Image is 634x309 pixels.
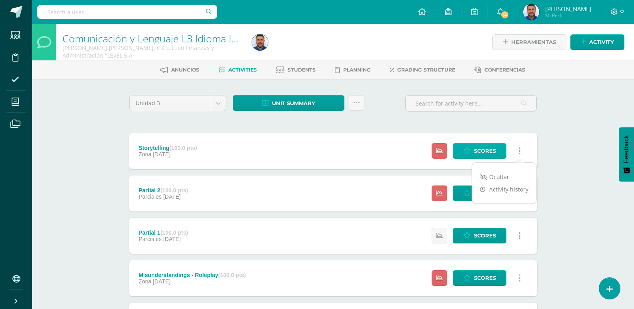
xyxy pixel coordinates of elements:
a: Grading structure [390,64,455,76]
span: [PERSON_NAME] [545,5,591,13]
a: Students [276,64,316,76]
span: Zona [138,151,151,157]
div: Partial 2 [138,187,188,193]
a: Planning [335,64,371,76]
span: [DATE] [163,236,181,242]
a: Scores [453,143,506,159]
div: Partial 1 [138,229,188,236]
a: Herramientas [492,34,566,50]
span: Planning [343,67,371,73]
span: Anuncios [171,67,199,73]
span: 54 [500,10,509,19]
span: [DATE] [153,151,170,157]
input: Search a user… [37,5,217,19]
span: [DATE] [153,278,170,285]
span: Herramientas [511,35,556,50]
span: Grading structure [397,67,455,73]
span: Scores [474,144,496,158]
strong: (100.0 pts) [160,187,188,193]
a: Unidad 3 [130,96,226,111]
span: Zona [138,278,151,285]
span: Parciales [138,236,162,242]
strong: (100.0 pts) [169,145,197,151]
span: Activities [228,67,257,73]
a: Anuncios [160,64,199,76]
span: Unidad 3 [136,96,205,111]
a: Scores [453,228,506,243]
a: Activity [570,34,624,50]
img: 1e40cb41d2dde1487ece8400d40bf57c.png [523,4,539,20]
span: Scores [474,271,496,285]
span: Mi Perfil [545,12,591,19]
a: Unit summary [233,95,344,111]
span: Unit summary [272,96,315,111]
a: Comunicación y Lenguaje L3 Idioma Inglés [62,32,255,45]
a: Conferencias [474,64,525,76]
img: 1e40cb41d2dde1487ece8400d40bf57c.png [252,34,268,50]
span: Activity [589,35,614,50]
div: Misunderstandings - Roleplay [138,272,246,278]
span: Students [288,67,316,73]
h1: Comunicación y Lenguaje L3 Idioma Inglés [62,33,242,44]
a: Scores [453,270,506,286]
a: Activities [218,64,257,76]
div: Storytelling [138,145,197,151]
span: [DATE] [163,193,181,200]
span: Scores [474,228,496,243]
span: Feedback [623,135,630,163]
a: Ocultar [472,171,536,183]
span: Parciales [138,193,162,200]
strong: (100.0 pts) [218,272,246,278]
a: Activity history [472,183,536,195]
button: Feedback - Mostrar encuesta [619,127,634,181]
div: Quinto Finanzas Bach. C.C.L.L. en Finanzas y Administración 'LEVEL 5 A' [62,44,242,59]
span: Conferencias [484,67,525,73]
input: Search for activity here… [406,96,536,111]
strong: (100.0 pts) [160,229,188,236]
a: Scores [453,185,506,201]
